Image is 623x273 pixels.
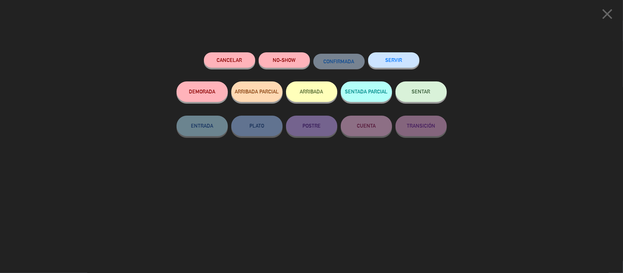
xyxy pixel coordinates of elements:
[412,89,430,94] span: SENTAR
[324,58,354,64] span: CONFIRMADA
[341,116,392,136] button: CUENTA
[259,52,310,68] button: NO-SHOW
[368,52,419,68] button: SERVIR
[177,116,228,136] button: ENTRADA
[231,116,283,136] button: PLATO
[177,81,228,102] button: DEMORADA
[395,81,447,102] button: SENTAR
[313,54,365,69] button: CONFIRMADA
[286,81,337,102] button: ARRIBADA
[235,89,279,94] span: ARRIBADA PARCIAL
[204,52,255,68] button: Cancelar
[286,116,337,136] button: POSTRE
[341,81,392,102] button: SENTADA PARCIAL
[597,5,618,25] button: close
[231,81,283,102] button: ARRIBADA PARCIAL
[599,5,616,23] i: close
[395,116,447,136] button: TRANSICIÓN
